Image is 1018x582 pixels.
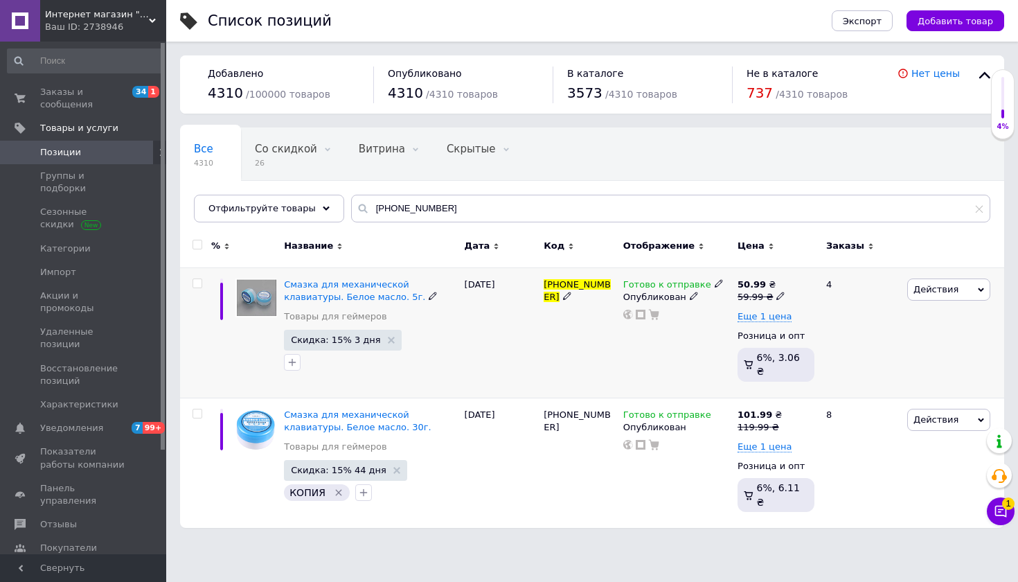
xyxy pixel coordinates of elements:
span: Характеристики [40,398,118,411]
span: Код [544,240,564,252]
div: ₴ [738,409,782,421]
span: 4310 [388,85,423,101]
span: / 4310 товаров [426,89,498,100]
span: Скидка: 15% 44 дня [291,466,386,475]
span: 737 [747,85,773,101]
div: Ваш ID: 2738946 [45,21,166,33]
b: 101.99 [738,409,772,420]
span: Скрытые [447,143,496,155]
span: [PHONE_NUMBER] [544,279,611,302]
div: ₴ [738,279,785,291]
span: 3573 [567,85,602,101]
span: 1 [148,86,159,98]
div: 4% [992,122,1014,132]
span: Интернет магазин "E-To4Ka" [45,8,149,21]
span: Сезонные скидки [40,206,128,231]
span: 7 [132,422,143,434]
span: Панель управления [40,482,128,507]
span: Со скидкой [255,143,317,155]
div: [DATE] [461,398,541,528]
span: [PHONE_NUMBER] [544,409,611,432]
div: Опубликован [623,421,731,434]
span: / 4310 товаров [605,89,677,100]
span: Дата [465,240,490,252]
span: Все [194,143,213,155]
a: Товары для геймеров [284,441,386,453]
svg: Удалить метку [333,487,344,498]
span: КОПИЯ [289,487,325,498]
span: Показатели работы компании [40,446,128,470]
span: Витрина [359,143,405,155]
span: 4310 [194,158,213,168]
input: Поиск по названию позиции, артикулу и поисковым запросам [351,195,990,222]
span: Уведомления [40,422,103,434]
div: 4 [818,267,904,398]
span: Добавлено [208,68,263,79]
div: Опубликован [623,291,731,303]
span: Категории [40,242,91,255]
span: Готово к отправке [623,409,711,424]
span: Заказы и сообщения [40,86,128,111]
span: Опубликованные [194,195,288,208]
span: Удаленные позиции [40,326,128,351]
div: [DATE] [461,267,541,398]
b: 50.99 [738,279,766,290]
span: В каталоге [567,68,623,79]
div: 59.99 ₴ [738,291,785,303]
span: Добавить товар [918,16,993,26]
div: Розница и опт [738,460,814,473]
span: % [211,240,220,252]
span: Еще 1 цена [738,311,792,322]
span: 99+ [143,422,166,434]
a: Смазка для механической клавиатуры. Белое масло. 5г. [284,279,425,302]
span: Импорт [40,266,76,279]
span: / 100000 товаров [246,89,330,100]
span: Еще 1 цена [738,441,792,452]
span: Отображение [623,240,695,252]
span: Название [284,240,333,252]
span: Скидка: 15% 3 дня [291,335,380,344]
span: 4310 [208,85,243,101]
span: Товары и услуги [40,122,118,134]
a: Товары для геймеров [284,310,386,323]
span: Готово к отправке [623,279,711,294]
span: Не в каталоге [747,68,819,79]
span: Покупатели [40,542,97,554]
span: 6%, 3.06 ₴ [757,352,800,377]
button: Экспорт [832,10,893,31]
button: Добавить товар [907,10,1004,31]
span: Акции и промокоды [40,290,128,315]
div: Розница и опт [738,330,814,342]
span: Позиции [40,146,81,159]
span: Группы и подборки [40,170,128,195]
span: 1 [1002,497,1015,510]
span: Экспорт [843,16,882,26]
div: 8 [818,398,904,528]
input: Поиск [7,48,163,73]
span: Действия [913,414,958,425]
img: Смазка для механической клавиатуры. Белое масло. 30г. [235,409,277,451]
a: Нет цены [911,68,960,79]
a: Смазка для механической клавиатуры. Белое масло. 30г. [284,409,431,432]
div: 119.99 ₴ [738,421,782,434]
span: 6%, 6.11 ₴ [757,482,800,507]
span: Восстановление позиций [40,362,128,387]
span: 34 [132,86,148,98]
span: Опубликовано [388,68,462,79]
span: Отзывы [40,518,77,531]
span: Отфильтруйте товары [208,203,316,213]
button: Чат с покупателем1 [987,497,1015,525]
span: Заказы [826,240,864,252]
span: Цена [738,240,765,252]
span: Действия [913,284,958,294]
img: Смазка для механической клавиатуры. Белое масло. 5г. [235,279,277,318]
span: 26 [255,158,317,168]
span: / 4310 товаров [776,89,848,100]
div: Список позиций [208,14,332,28]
